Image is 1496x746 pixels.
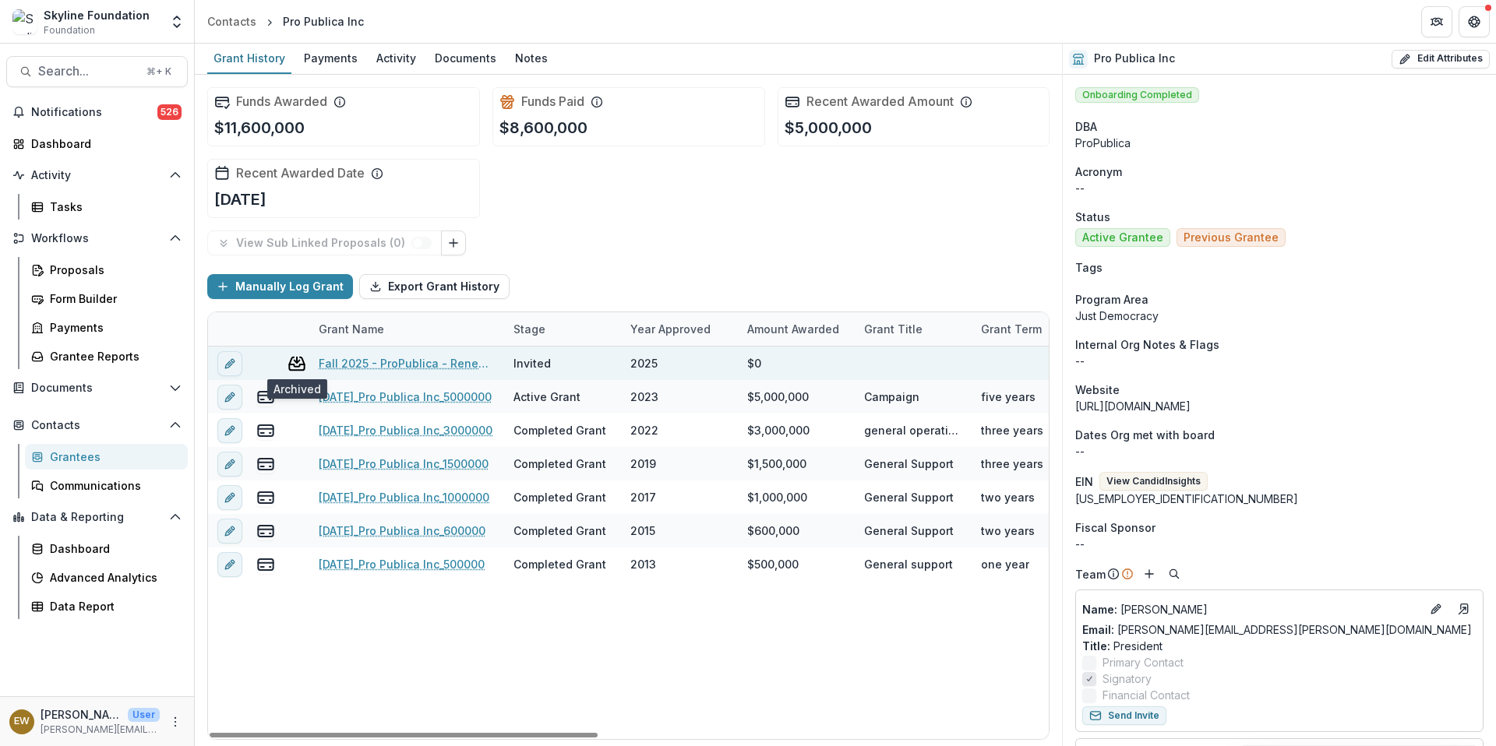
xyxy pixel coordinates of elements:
[31,419,163,432] span: Contacts
[217,385,242,410] button: edit
[256,455,275,473] button: view-payments
[1082,639,1110,653] span: Title :
[319,389,492,405] a: [DATE]_Pro Publica Inc_5000000
[630,422,658,438] div: 2022
[207,44,291,74] a: Grant History
[31,232,163,245] span: Workflows
[509,47,554,69] div: Notes
[429,47,503,69] div: Documents
[1075,399,1191,413] a: [URL][DOMAIN_NAME]
[972,312,1088,346] div: Grant Term
[370,47,422,69] div: Activity
[6,100,188,125] button: Notifications526
[50,262,175,278] div: Proposals
[50,569,175,586] div: Advanced Analytics
[1075,135,1484,151] div: ProPublica
[981,422,1043,438] div: three years
[972,321,1051,337] div: Grant Term
[738,312,855,346] div: Amount Awarded
[217,552,242,577] button: edit
[50,348,175,364] div: Grantee Reports
[630,523,655,539] div: 2015
[25,565,188,590] a: Advanced Analytics
[864,389,919,405] div: Campaign
[864,489,954,505] div: General Support
[1075,308,1484,324] p: Just Democracy
[747,523,799,539] div: $600,000
[25,257,188,283] a: Proposals
[25,343,188,369] a: Grantee Reports
[1082,623,1114,636] span: Email:
[1103,687,1190,703] span: Financial Contact
[513,389,580,405] div: Active Grant
[1075,353,1484,369] p: --
[981,389,1036,405] div: five years
[50,540,175,557] div: Dashboard
[25,593,188,619] a: Data Report
[747,389,809,405] div: $5,000,000
[864,456,954,472] div: General Support
[513,523,606,539] div: Completed Grant
[319,523,485,539] a: [DATE]_Pro Publica Inc_600000
[6,375,188,400] button: Open Documents
[747,355,761,371] div: $0
[319,489,489,505] a: [DATE]_Pro Publica Inc_1000000
[785,116,872,139] p: $5,000,000
[50,449,175,465] div: Grantees
[359,274,510,299] button: Export Grant History
[1075,164,1122,180] span: Acronym
[1421,6,1452,37] button: Partners
[981,456,1043,472] div: three years
[6,413,188,438] button: Open Contacts
[31,169,163,182] span: Activity
[1427,600,1445,618] button: Edit
[217,452,242,477] button: edit
[738,321,849,337] div: Amount Awarded
[630,489,656,505] div: 2017
[25,194,188,220] a: Tasks
[1103,654,1184,670] span: Primary Contact
[1165,565,1184,583] button: Search
[309,321,393,337] div: Grant Name
[499,116,587,139] p: $8,600,000
[747,556,799,572] div: $500,000
[309,312,504,346] div: Grant Name
[370,44,422,74] a: Activity
[513,556,606,572] div: Completed Grant
[6,56,188,87] button: Search...
[864,422,962,438] div: general operations.
[319,456,489,472] a: [DATE]_Pro Publica Inc_1500000
[1075,536,1484,552] div: --
[1184,231,1279,245] span: Previous Grantee
[157,104,182,120] span: 526
[256,555,275,574] button: view-payments
[1140,565,1159,583] button: Add
[236,94,327,109] h2: Funds Awarded
[513,489,606,505] div: Completed Grant
[283,13,364,30] div: Pro Publica Inc
[50,290,175,307] div: Form Builder
[31,135,175,152] div: Dashboard
[1082,601,1420,618] a: Name: [PERSON_NAME]
[1459,6,1490,37] button: Get Help
[207,13,256,30] div: Contacts
[217,519,242,544] button: edit
[256,488,275,507] button: view-payments
[1075,443,1484,459] p: --
[1082,638,1477,654] p: President
[630,456,656,472] div: 2019
[1075,87,1199,103] span: Onboarding Completed
[1099,472,1208,491] button: View CandidInsights
[166,713,185,731] button: More
[217,418,242,443] button: edit
[630,556,656,572] div: 2013
[441,230,466,255] button: Link Grants
[1075,291,1148,308] span: Program Area
[201,10,263,33] a: Contacts
[1075,180,1484,196] p: --
[236,237,411,250] p: View Sub Linked Proposals ( 0 )
[214,116,305,139] p: $11,600,000
[25,473,188,498] a: Communications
